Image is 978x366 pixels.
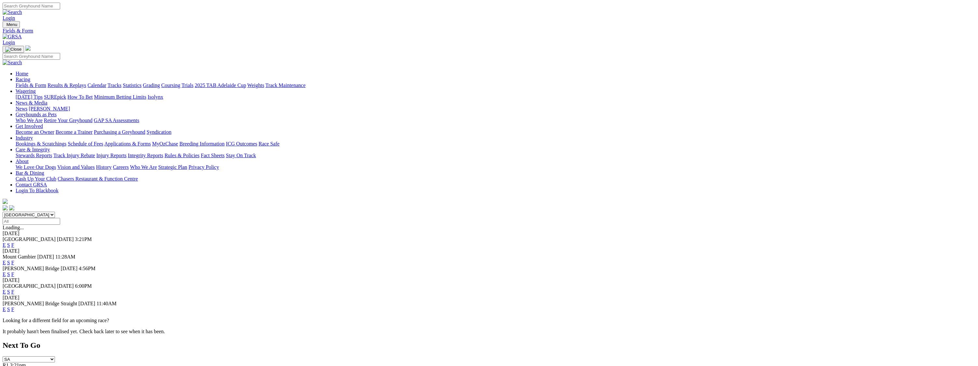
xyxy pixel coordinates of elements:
a: Integrity Reports [128,153,163,158]
span: [DATE] [37,254,54,259]
a: Home [16,71,28,76]
img: logo-grsa-white.png [3,199,8,204]
a: Rules & Policies [164,153,200,158]
a: Contact GRSA [16,182,47,187]
div: Industry [16,141,975,147]
a: 2025 TAB Adelaide Cup [195,82,246,88]
img: Close [5,47,21,52]
a: Syndication [147,129,171,135]
span: [DATE] [78,301,95,306]
a: Tracks [108,82,122,88]
a: S [7,289,10,295]
img: GRSA [3,34,22,40]
div: News & Media [16,106,975,112]
a: Breeding Information [179,141,225,146]
a: How To Bet [68,94,93,100]
a: Injury Reports [96,153,126,158]
a: S [7,307,10,312]
a: Grading [143,82,160,88]
a: Racing [16,77,30,82]
a: SUREpick [44,94,66,100]
div: Care & Integrity [16,153,975,158]
a: S [7,271,10,277]
partial: It probably hasn't been finalised yet. Check back later to see when it has been. [3,329,165,334]
a: Purchasing a Greyhound [94,129,145,135]
div: [DATE] [3,277,975,283]
span: 11:40AM [97,301,117,306]
a: Get Involved [16,123,43,129]
a: Chasers Restaurant & Function Centre [58,176,138,182]
input: Search [3,53,60,60]
span: 11:28AM [55,254,75,259]
span: Menu [7,22,17,27]
a: Schedule of Fees [68,141,103,146]
span: [DATE] [61,266,78,271]
a: Wagering [16,88,36,94]
a: [DATE] Tips [16,94,43,100]
span: Mount Gambier [3,254,36,259]
a: E [3,260,6,265]
a: E [3,271,6,277]
a: Greyhounds as Pets [16,112,57,117]
img: Search [3,60,22,66]
img: logo-grsa-white.png [25,45,31,51]
a: Privacy Policy [189,164,219,170]
a: GAP SA Assessments [94,118,139,123]
a: S [7,242,10,248]
div: [DATE] [3,295,975,301]
a: Who We Are [130,164,157,170]
a: Careers [113,164,129,170]
a: F [11,307,14,312]
a: [PERSON_NAME] [29,106,70,111]
input: Select date [3,218,60,225]
a: Stewards Reports [16,153,52,158]
a: Bookings & Scratchings [16,141,66,146]
a: Applications & Forms [104,141,151,146]
a: F [11,242,14,248]
span: 3:21PM [75,236,92,242]
a: Care & Integrity [16,147,50,152]
span: Loading... [3,225,24,230]
input: Search [3,3,60,9]
span: [DATE] [57,283,74,289]
div: About [16,164,975,170]
button: Toggle navigation [3,21,20,28]
div: Wagering [16,94,975,100]
p: Looking for a different field for an upcoming race? [3,318,975,323]
a: Track Injury Rebate [53,153,95,158]
a: E [3,307,6,312]
a: Become an Owner [16,129,54,135]
a: Track Maintenance [266,82,306,88]
a: F [11,260,14,265]
a: History [96,164,111,170]
a: Cash Up Your Club [16,176,56,182]
a: Minimum Betting Limits [94,94,146,100]
span: [PERSON_NAME] Bridge [3,266,59,271]
a: Weights [247,82,264,88]
a: Fields & Form [3,28,975,34]
a: Who We Are [16,118,43,123]
a: Vision and Values [57,164,95,170]
a: News & Media [16,100,47,106]
a: Login [3,15,15,21]
a: E [3,289,6,295]
div: [DATE] [3,231,975,236]
div: Racing [16,82,975,88]
a: We Love Our Dogs [16,164,56,170]
span: [DATE] [57,236,74,242]
a: Bar & Dining [16,170,44,176]
a: F [11,289,14,295]
span: [PERSON_NAME] Bridge Straight [3,301,77,306]
a: Fields & Form [16,82,46,88]
a: ICG Outcomes [226,141,257,146]
a: Login To Blackbook [16,188,59,193]
a: News [16,106,27,111]
div: Get Involved [16,129,975,135]
a: Race Safe [258,141,279,146]
a: E [3,242,6,248]
div: [DATE] [3,248,975,254]
a: About [16,158,29,164]
a: Become a Trainer [56,129,93,135]
div: Greyhounds as Pets [16,118,975,123]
